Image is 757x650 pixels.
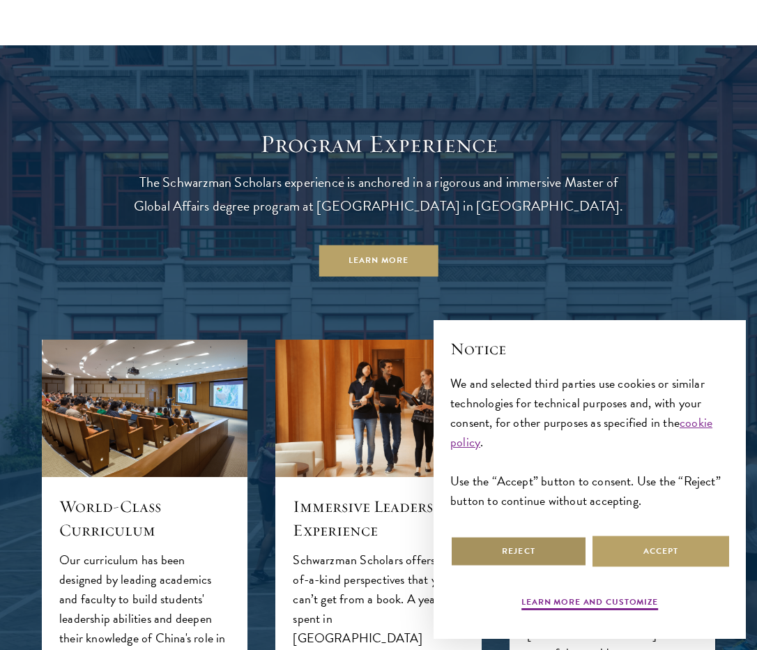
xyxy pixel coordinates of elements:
[450,337,729,361] h2: Notice
[450,413,712,451] a: cookie policy
[319,245,438,277] a: Learn More
[59,494,230,542] h5: World-Class Curriculum
[128,170,629,218] p: The Schwarzman Scholars experience is anchored in a rigorous and immersive Master of Global Affai...
[128,129,629,159] h1: Program Experience
[592,536,729,567] button: Accept
[450,374,729,511] div: We and selected third parties use cookies or similar technologies for technical purposes and, wit...
[450,536,587,567] button: Reject
[521,596,658,612] button: Learn more and customize
[293,494,464,542] h5: Immersive Leadership Experience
